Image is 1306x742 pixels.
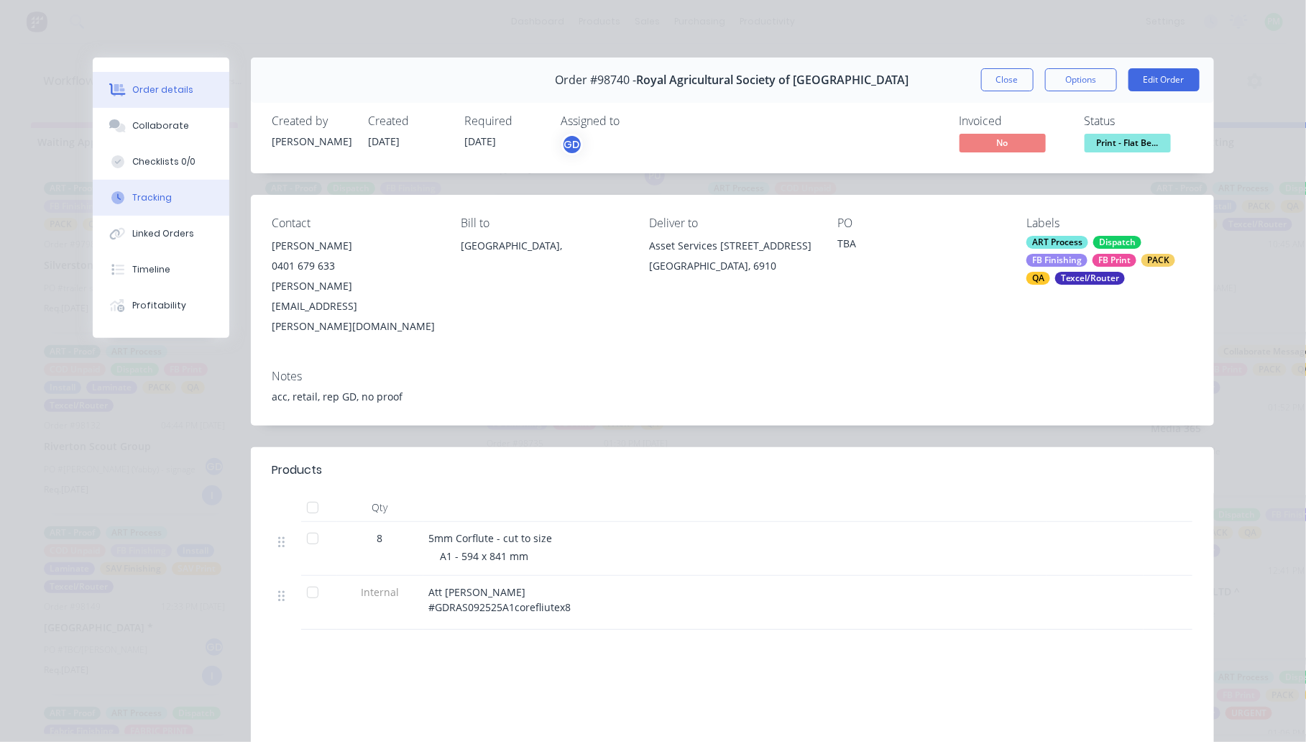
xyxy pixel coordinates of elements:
[1055,272,1125,285] div: Texcel/Router
[1093,236,1141,249] div: Dispatch
[272,114,351,128] div: Created by
[1141,254,1175,267] div: PACK
[461,236,626,282] div: [GEOGRAPHIC_DATA],
[1085,134,1171,152] span: Print - Flat Be...
[93,180,229,216] button: Tracking
[838,236,1003,256] div: TBA
[561,114,705,128] div: Assigned to
[960,114,1067,128] div: Invoiced
[649,256,814,276] div: [GEOGRAPHIC_DATA], 6910
[272,462,323,479] div: Products
[838,216,1003,230] div: PO
[369,134,400,148] span: [DATE]
[93,216,229,252] button: Linked Orders
[132,299,186,312] div: Profitability
[1085,134,1171,155] button: Print - Flat Be...
[93,108,229,144] button: Collaborate
[465,114,544,128] div: Required
[441,549,529,563] span: A1 - 594 x 841 mm
[272,256,438,276] div: 0401 679 633
[93,72,229,108] button: Order details
[93,288,229,324] button: Profitability
[556,73,637,87] span: Order #98740 -
[272,389,1192,404] div: acc, retail, rep GD, no proof
[272,276,438,336] div: [PERSON_NAME][EMAIL_ADDRESS][PERSON_NAME][DOMAIN_NAME]
[93,252,229,288] button: Timeline
[337,493,423,522] div: Qty
[649,236,814,256] div: Asset Services [STREET_ADDRESS]
[132,155,196,168] div: Checklists 0/0
[561,134,583,155] button: GD
[272,370,1192,383] div: Notes
[429,531,553,545] span: 5mm Corflute - cut to size
[1093,254,1136,267] div: FB Print
[649,236,814,282] div: Asset Services [STREET_ADDRESS][GEOGRAPHIC_DATA], 6910
[429,585,571,614] span: Att [PERSON_NAME] #GDRAS092525A1corefliutex8
[960,134,1046,152] span: No
[1026,236,1088,249] div: ART Process
[272,236,438,336] div: [PERSON_NAME]0401 679 633[PERSON_NAME][EMAIL_ADDRESS][PERSON_NAME][DOMAIN_NAME]
[649,216,814,230] div: Deliver to
[132,191,172,204] div: Tracking
[1128,68,1200,91] button: Edit Order
[132,83,193,96] div: Order details
[272,216,438,230] div: Contact
[1045,68,1117,91] button: Options
[272,236,438,256] div: [PERSON_NAME]
[132,227,194,240] div: Linked Orders
[981,68,1034,91] button: Close
[461,236,626,256] div: [GEOGRAPHIC_DATA],
[132,119,189,132] div: Collaborate
[272,134,351,149] div: [PERSON_NAME]
[93,144,229,180] button: Checklists 0/0
[1026,254,1087,267] div: FB Finishing
[132,263,170,276] div: Timeline
[637,73,909,87] span: Royal Agricultural Society of [GEOGRAPHIC_DATA]
[465,134,497,148] span: [DATE]
[461,216,626,230] div: Bill to
[369,114,448,128] div: Created
[377,531,383,546] span: 8
[343,585,418,600] span: Internal
[1085,114,1192,128] div: Status
[1026,216,1192,230] div: Labels
[1026,272,1050,285] div: QA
